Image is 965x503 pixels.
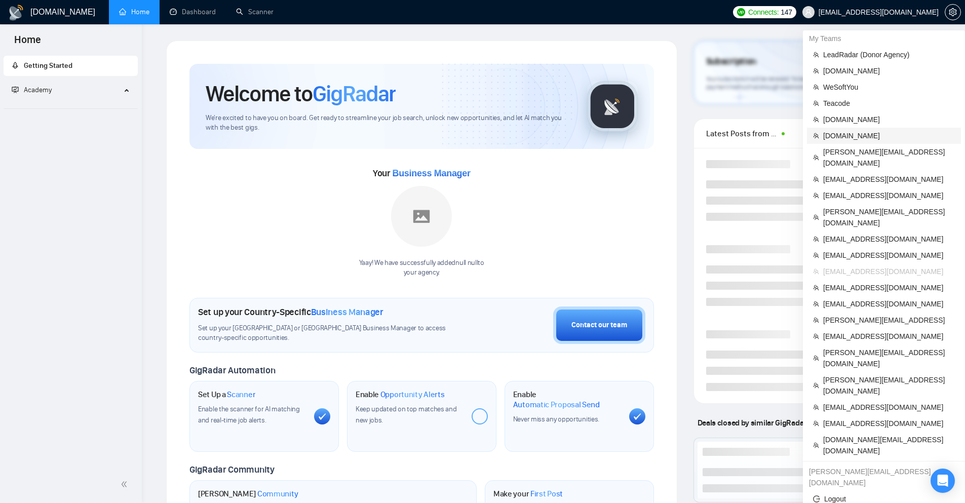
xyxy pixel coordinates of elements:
[803,30,965,47] div: My Teams
[813,176,819,182] span: team
[356,390,445,400] h1: Enable
[513,400,600,410] span: Automatic Proposal Send
[813,52,819,58] span: team
[198,489,298,499] h1: [PERSON_NAME]
[823,282,955,293] span: [EMAIL_ADDRESS][DOMAIN_NAME]
[257,489,298,499] span: Community
[356,405,457,424] span: Keep updated on top matches and new jobs.
[737,8,745,16] img: upwork-logo.png
[805,9,812,16] span: user
[227,390,255,400] span: Scanner
[823,298,955,309] span: [EMAIL_ADDRESS][DOMAIN_NAME]
[4,104,138,111] li: Academy Homepage
[119,8,149,16] a: homeHome
[189,464,275,475] span: GigRadar Community
[813,301,819,307] span: team
[706,53,756,70] span: Subscription
[359,258,484,278] div: Yaay! We have successfully added null null to
[813,382,819,389] span: team
[813,317,819,323] span: team
[813,192,819,199] span: team
[823,206,955,228] span: [PERSON_NAME][EMAIL_ADDRESS][DOMAIN_NAME]
[823,146,955,169] span: [PERSON_NAME][EMAIL_ADDRESS][DOMAIN_NAME]
[391,186,452,247] img: placeholder.png
[170,8,216,16] a: dashboardDashboard
[823,374,955,397] span: [PERSON_NAME][EMAIL_ADDRESS][DOMAIN_NAME]
[198,405,300,424] span: Enable the scanner for AI matching and real-time job alerts.
[493,489,563,499] h1: Make your
[823,98,955,109] span: Teacode
[24,86,52,94] span: Academy
[813,333,819,339] span: team
[823,130,955,141] span: [DOMAIN_NAME]
[813,117,819,123] span: team
[945,8,961,16] a: setting
[813,100,819,106] span: team
[813,404,819,410] span: team
[781,7,792,18] span: 147
[748,7,779,18] span: Connects:
[823,418,955,429] span: [EMAIL_ADDRESS][DOMAIN_NAME]
[553,306,645,344] button: Contact our team
[813,236,819,242] span: team
[12,86,52,94] span: Academy
[823,49,955,60] span: LeadRadar (Donor Agency)
[12,86,19,93] span: fund-projection-screen
[706,75,913,91] span: Your subscription will be renewed. To keep things running smoothly, make sure your payment method...
[823,315,955,326] span: [PERSON_NAME][EMAIL_ADDRESS]
[823,82,955,93] span: WeSoftYou
[813,268,819,275] span: team
[813,420,819,427] span: team
[813,154,819,161] span: team
[513,390,621,409] h1: Enable
[823,347,955,369] span: [PERSON_NAME][EMAIL_ADDRESS][DOMAIN_NAME]
[813,495,820,502] span: logout
[8,5,24,21] img: logo
[121,479,131,489] span: double-left
[311,306,383,318] span: Business Manager
[392,168,470,178] span: Business Manager
[813,285,819,291] span: team
[823,234,955,245] span: [EMAIL_ADDRESS][DOMAIN_NAME]
[206,113,571,133] span: We're excited to have you on board. Get ready to streamline your job search, unlock new opportuni...
[813,442,819,448] span: team
[359,268,484,278] p: your agency .
[823,402,955,413] span: [EMAIL_ADDRESS][DOMAIN_NAME]
[198,306,383,318] h1: Set up your Country-Specific
[706,127,779,140] span: Latest Posts from the GigRadar Community
[823,190,955,201] span: [EMAIL_ADDRESS][DOMAIN_NAME]
[373,168,471,179] span: Your
[823,114,955,125] span: [DOMAIN_NAME]
[206,80,396,107] h1: Welcome to
[189,365,275,376] span: GigRadar Automation
[823,174,955,185] span: [EMAIL_ADDRESS][DOMAIN_NAME]
[813,68,819,74] span: team
[823,434,955,456] span: [DOMAIN_NAME][EMAIL_ADDRESS][DOMAIN_NAME]
[813,355,819,361] span: team
[236,8,274,16] a: searchScanner
[823,250,955,261] span: [EMAIL_ADDRESS][DOMAIN_NAME]
[931,469,955,493] div: Open Intercom Messenger
[530,489,563,499] span: First Post
[587,81,638,132] img: gigradar-logo.png
[823,65,955,76] span: [DOMAIN_NAME]
[513,415,599,423] span: Never miss any opportunities.
[823,266,955,277] span: [EMAIL_ADDRESS][DOMAIN_NAME]
[198,324,467,343] span: Set up your [GEOGRAPHIC_DATA] or [GEOGRAPHIC_DATA] Business Manager to access country-specific op...
[198,390,255,400] h1: Set Up a
[693,414,831,432] span: Deals closed by similar GigRadar users
[12,62,19,69] span: rocket
[6,32,49,54] span: Home
[945,4,961,20] button: setting
[803,463,965,491] div: oleksandr.b+1@gigradar.io
[571,320,627,331] div: Contact our team
[4,56,138,76] li: Getting Started
[313,80,396,107] span: GigRadar
[823,331,955,342] span: [EMAIL_ADDRESS][DOMAIN_NAME]
[24,61,72,70] span: Getting Started
[813,84,819,90] span: team
[380,390,445,400] span: Opportunity Alerts
[813,214,819,220] span: team
[813,133,819,139] span: team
